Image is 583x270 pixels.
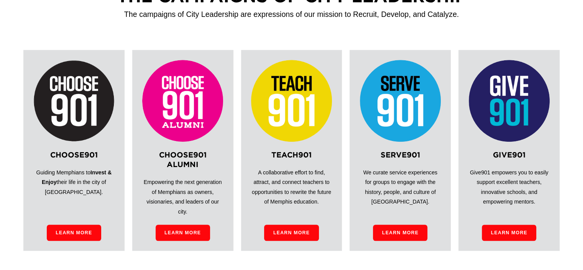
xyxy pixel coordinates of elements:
[156,225,210,240] a: Learn More
[251,60,332,141] img: Logo "TEACH 901" on yellow circle
[33,60,114,141] img: "Choose 901" text in bold white letters on a black circular background.
[469,150,550,160] h2: Give901
[373,225,427,240] a: Learn More
[360,150,441,160] h2: Serve901
[91,8,492,21] p: The campaigns of City Leadership are expressions of our mission to Recruit, Develop, and Catalyze.
[360,168,441,207] p: We curate service experiences for groups to engage with the history, people, and culture of [GEOG...
[251,168,332,207] p: A collaborative effort to find, attract, and connect teachers to opportunities to rewrite the fut...
[469,60,550,141] img: Blue circle with the text "GIVE 901" in white and turquoise lettering.
[33,168,114,197] p: Guiding Memphians to their life in the city of [GEOGRAPHIC_DATA].
[142,177,223,217] p: Empowering the next generation of Memphians as owners, visionaries, and leaders of our city.
[360,60,441,141] img: "Serve 901" logo on a blue circular background
[469,168,550,207] p: Give901 empowers you to easily support excellent teachers, innovative schools, and empowering men...
[142,60,223,141] img: Pink circle with white text "CHOOSE 901 ALUMNI"
[251,150,332,160] h2: Teach901
[47,225,101,240] a: Learn More
[482,225,536,240] a: Learn More
[142,150,223,170] h2: Choose901 Alumni
[33,150,114,160] h2: Choose901
[264,225,319,240] a: Learn More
